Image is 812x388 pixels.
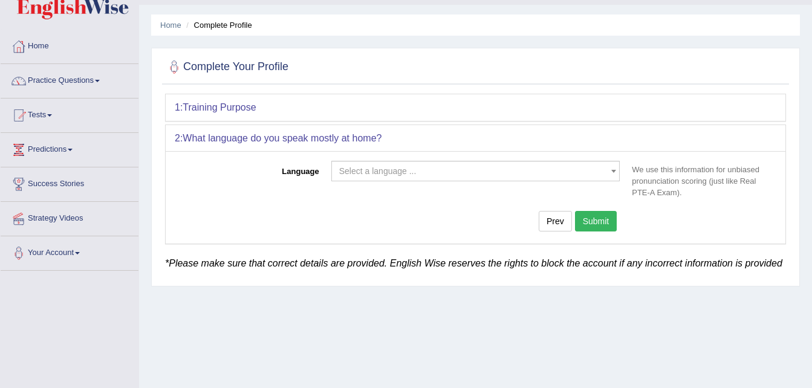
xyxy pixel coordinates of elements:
[1,99,138,129] a: Tests
[183,102,256,112] b: Training Purpose
[539,211,572,231] button: Prev
[339,166,417,176] span: Select a language ...
[165,258,782,268] em: *Please make sure that correct details are provided. English Wise reserves the rights to block th...
[575,211,617,231] button: Submit
[1,64,138,94] a: Practice Questions
[166,94,785,121] div: 1:
[183,133,382,143] b: What language do you speak mostly at home?
[160,21,181,30] a: Home
[1,202,138,232] a: Strategy Videos
[1,236,138,267] a: Your Account
[1,30,138,60] a: Home
[1,133,138,163] a: Predictions
[175,161,325,177] label: Language
[166,125,785,152] div: 2:
[183,19,252,31] li: Complete Profile
[165,58,288,76] h2: Complete Your Profile
[1,167,138,198] a: Success Stories
[626,164,776,198] p: We use this information for unbiased pronunciation scoring (just like Real PTE-A Exam).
